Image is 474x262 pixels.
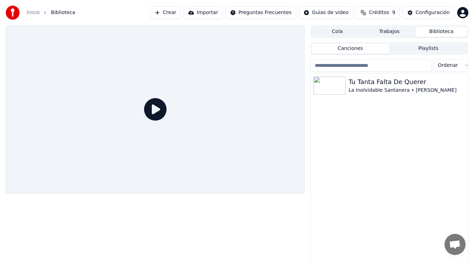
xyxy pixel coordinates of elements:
[184,6,223,19] button: Importar
[6,6,20,20] img: youka
[356,6,400,19] button: Créditos9
[416,9,450,16] div: Configuración
[438,62,458,69] span: Ordenar
[311,27,363,37] button: Cola
[27,9,75,16] nav: breadcrumb
[363,27,415,37] button: Trabajos
[369,9,389,16] span: Créditos
[150,6,181,19] button: Crear
[349,87,465,94] div: La Inolvidable Santanera • [PERSON_NAME]
[389,44,467,54] button: Playlists
[299,6,353,19] button: Guías de video
[444,234,466,255] div: Chat abierto
[349,77,465,87] div: Tu Tanta Falta De Querer
[51,9,75,16] span: Biblioteca
[415,27,467,37] button: Biblioteca
[27,9,40,16] a: Inicio
[403,6,454,19] button: Configuración
[392,9,395,16] span: 9
[226,6,296,19] button: Preguntas Frecuentes
[311,44,389,54] button: Canciones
